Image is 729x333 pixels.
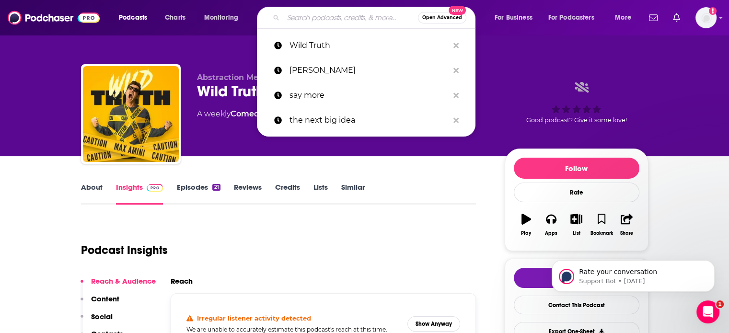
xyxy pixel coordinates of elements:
a: InsightsPodchaser Pro [116,183,163,205]
a: Reviews [234,183,262,205]
span: Monitoring [204,11,238,24]
span: 1 [716,300,724,308]
a: Show notifications dropdown [669,10,684,26]
div: Play [521,230,531,236]
img: Podchaser Pro [147,184,163,192]
div: Search podcasts, credits, & more... [266,7,485,29]
button: Follow [514,158,639,179]
button: open menu [112,10,160,25]
button: Reach & Audience [81,276,156,294]
span: Abstraction Media [197,73,271,82]
span: Good podcast? Give it some love! [526,116,627,124]
p: jen hatmaker [289,58,449,83]
a: Similar [341,183,365,205]
button: Open AdvancedNew [418,12,466,23]
span: For Podcasters [548,11,594,24]
input: Search podcasts, credits, & more... [283,10,418,25]
a: Wild Truth [257,33,475,58]
iframe: Intercom notifications message [537,240,729,307]
button: Show profile menu [695,7,717,28]
div: A weekly podcast [197,108,339,120]
h5: We are unable to accurately estimate this podcast's reach at this time. [186,326,400,333]
div: Apps [545,230,557,236]
iframe: Intercom live chat [696,300,719,323]
a: say more [257,83,475,108]
img: User Profile [695,7,717,28]
div: List [573,230,580,236]
span: Logged in as smeizlik [695,7,717,28]
h4: Irregular listener activity detected [197,314,311,322]
div: Share [620,230,633,236]
a: About [81,183,103,205]
button: Social [81,312,113,330]
h2: Reach [171,276,193,286]
p: Social [91,312,113,321]
button: open menu [197,10,251,25]
button: open menu [608,10,643,25]
a: Credits [275,183,300,205]
button: Share [614,207,639,242]
button: Show Anyway [407,316,460,332]
p: Wild Truth [289,33,449,58]
button: open menu [542,10,608,25]
img: Podchaser - Follow, Share and Rate Podcasts [8,9,100,27]
button: Play [514,207,539,242]
a: Comedy [231,109,264,118]
div: Bookmark [590,230,613,236]
span: Podcasts [119,11,147,24]
span: More [615,11,631,24]
button: Content [81,294,119,312]
h1: Podcast Insights [81,243,168,257]
a: Lists [313,183,328,205]
p: Content [91,294,119,303]
a: Show notifications dropdown [645,10,661,26]
span: For Business [495,11,532,24]
svg: Add a profile image [709,7,717,15]
a: Episodes21 [176,183,220,205]
a: Contact This Podcast [514,296,639,314]
span: Charts [165,11,185,24]
a: [PERSON_NAME] [257,58,475,83]
button: List [564,207,589,242]
img: Wild Truth [83,66,179,162]
p: say more [289,83,449,108]
button: open menu [488,10,544,25]
span: New [449,6,466,15]
a: Charts [159,10,191,25]
button: tell me why sparkleTell Me Why [514,268,639,288]
p: the next big idea [289,108,449,133]
button: Apps [539,207,564,242]
button: Bookmark [589,207,614,242]
p: Reach & Audience [91,276,156,286]
div: 21 [212,184,220,191]
div: Good podcast? Give it some love! [505,73,648,132]
a: the next big idea [257,108,475,133]
div: Rate [514,183,639,202]
span: Open Advanced [422,15,462,20]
